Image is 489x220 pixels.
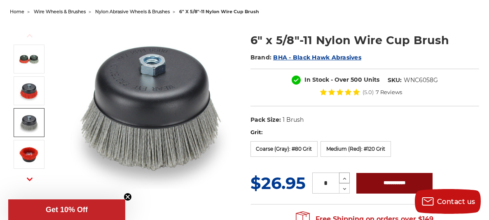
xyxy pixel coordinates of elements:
[250,116,281,124] dt: Pack Size:
[19,80,39,101] img: 6" Nylon Cup Brush, red medium
[19,112,39,133] img: 6" Nylon Cup Brush, gray coarse
[20,27,40,45] button: Previous
[437,198,475,206] span: Contact us
[10,9,24,14] a: home
[34,9,86,14] a: wire wheels & brushes
[250,128,480,137] label: Grit:
[19,49,39,69] img: 6" x 5/8"-11 Nylon Wire Wheel Cup Brushes
[376,90,402,95] span: 7 Reviews
[95,9,170,14] a: nylon abrasive wheels & brushes
[415,189,481,214] button: Contact us
[250,173,306,193] span: $26.95
[363,90,374,95] span: (5.0)
[283,116,304,124] dd: 1 Brush
[20,170,40,188] button: Next
[331,76,349,83] span: - Over
[250,32,480,48] h1: 6" x 5/8"-11 Nylon Wire Cup Brush
[351,76,362,83] span: 500
[124,193,132,201] button: Close teaser
[179,9,259,14] span: 6" x 5/8"-11 nylon wire cup brush
[364,76,379,83] span: Units
[388,76,402,85] dt: SKU:
[304,76,329,83] span: In Stock
[46,206,88,214] span: Get 10% Off
[8,199,125,220] div: Get 10% OffClose teaser
[273,54,361,61] a: BHA - Black Hawk Abrasives
[19,144,39,165] img: red nylon wire bristle cup brush 6 inch
[250,54,272,61] span: Brand:
[68,24,232,189] img: 6" x 5/8"-11 Nylon Wire Wheel Cup Brushes
[404,76,438,85] dd: WNC6058G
